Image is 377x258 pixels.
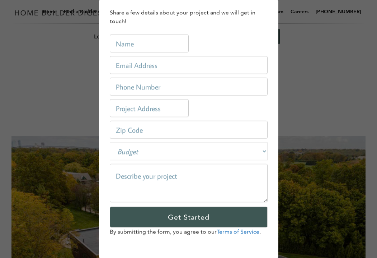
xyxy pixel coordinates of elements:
input: Project Address [110,99,189,117]
div: Share a few details about your project and we will get in touch! [110,8,268,26]
iframe: Drift Widget Chat Controller [239,206,368,249]
input: Name [110,34,189,52]
input: Phone Number [110,78,268,96]
input: Email Address [110,56,268,74]
input: Zip Code [110,121,268,139]
a: Terms of Service [217,228,259,235]
input: Get Started [110,207,268,227]
p: By submitting the form, you agree to our . [110,227,268,236]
